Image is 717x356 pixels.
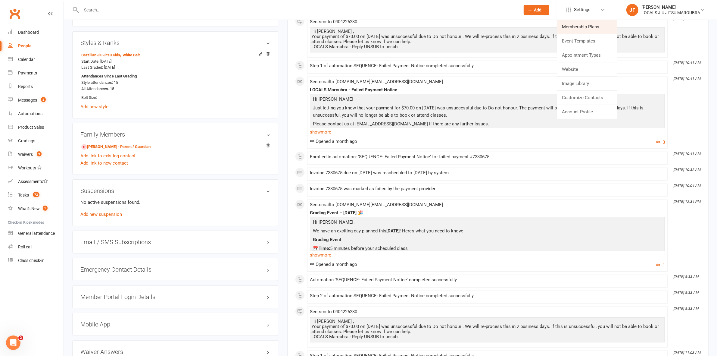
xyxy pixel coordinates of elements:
[557,91,617,105] a: Customize Contacts
[8,175,64,188] a: Assessments
[80,212,122,217] a: Add new suspension
[80,348,270,355] h3: Waiver Answers
[557,62,617,76] a: Website
[311,96,663,104] p: Hi [PERSON_NAME]
[310,79,443,84] span: Sent email to [DOMAIN_NAME][EMAIL_ADDRESS][DOMAIN_NAME]
[80,266,270,273] h3: Emergency Contact Details
[310,277,665,282] div: Automation 'SEQUENCE: Failed Payment Notice' completed successfully
[80,104,108,109] a: Add new style
[656,139,665,146] button: 3
[673,152,700,156] i: [DATE] 10:41 AM
[656,262,665,269] button: 1
[8,39,64,53] a: People
[18,98,37,102] div: Messages
[81,87,114,91] span: All Attendances: 15
[557,77,617,90] a: Image Library
[8,121,64,134] a: Product Sales
[557,20,617,34] a: Membership Plans
[18,57,35,62] div: Calendar
[43,206,48,211] span: 1
[18,231,55,236] div: General attendance
[8,188,64,202] a: Tasks 72
[311,104,663,120] p: Just letting you know that your payment for $70.00 on [DATE] was unsuccessful due to Do not honou...
[8,202,64,216] a: What's New1
[386,228,400,234] span: [DATE]
[311,219,663,227] p: Hi [PERSON_NAME] ,
[313,237,341,242] span: Grading Event
[8,66,64,80] a: Payments
[81,144,151,150] a: [PERSON_NAME] - Parent / Guardian
[18,30,39,35] div: Dashboard
[8,227,64,240] a: General attendance kiosk mode
[18,206,40,211] div: What's New
[80,152,136,159] a: Add link to existing contact
[557,48,617,62] a: Appointment Types
[18,244,32,249] div: Roll call
[18,71,37,75] div: Payments
[8,161,64,175] a: Workouts
[310,19,357,24] span: Sent sms to 0404226230
[80,39,270,46] h3: Styles & Ranks
[18,165,36,170] div: Workouts
[310,202,443,207] span: Sent email to [DOMAIN_NAME][EMAIL_ADDRESS][DOMAIN_NAME]
[310,251,665,259] a: show more
[79,6,516,14] input: Search...
[80,131,270,138] h3: Family Members
[81,65,115,70] span: Last Graded: [DATE]
[18,111,42,116] div: Automations
[673,184,700,188] i: [DATE] 10:04 AM
[18,258,45,263] div: Class check-in
[311,319,663,339] div: Hi [PERSON_NAME] , Your payment of $70.00 on [DATE] was unsuccessful due to Do not honour . We wi...
[310,293,665,298] div: Step 2 of automation SEQUENCE: Failed Payment Notice completed successfully
[18,193,29,197] div: Tasks
[81,80,118,85] span: Style attendances: 15
[673,61,700,65] i: [DATE] 10:41 AM
[80,159,128,167] a: Add link to new contact
[310,139,357,144] span: Opened a month ago
[310,210,665,216] div: Grading Event – [DATE] 🎉
[120,53,140,57] span: / White Belt
[310,186,665,191] div: Invoice 7330675 was marked as failed by the payment provider
[319,246,330,251] span: Time:
[626,4,638,16] div: JF
[311,120,663,129] p: Please contact us at [EMAIL_ADDRESS][DOMAIN_NAME] if there are any further issues.
[673,168,700,172] i: [DATE] 10:32 AM
[310,87,665,93] div: LOCALS Maroubra - Failed Payment Notice
[80,187,270,194] h3: Suspensions
[310,154,665,159] div: Enrolled in automation: 'SEQUENCE: Failed Payment Notice' for failed payment #7330675
[673,351,700,355] i: [DATE] 11:03 AM
[8,148,64,161] a: Waivers 9
[18,179,48,184] div: Assessments
[81,95,97,100] span: Belt Size:
[8,93,64,107] a: Messages 2
[310,63,665,68] div: Step 1 of automation SEQUENCE: Failed Payment Notice completed successfully
[80,239,270,245] h3: Email / SMS Subscriptions
[673,77,700,81] i: [DATE] 10:41 AM
[673,291,698,295] i: [DATE] 8:33 AM
[80,294,270,300] h3: Member Portal Login Details
[641,10,700,15] div: LOCALS JIU JITSU MAROUBRA
[673,307,698,311] i: [DATE] 8:33 AM
[7,6,22,21] a: Clubworx
[311,29,663,49] div: Hi [PERSON_NAME] , Your payment of $70.00 on [DATE] was unsuccessful due to Do not honour . We wi...
[8,134,64,148] a: Gradings
[8,53,64,66] a: Calendar
[80,199,270,206] p: No active suspensions found.
[574,3,591,17] span: Settings
[673,200,700,204] i: [DATE] 12:34 PM
[81,59,111,64] span: Start Date: [DATE]
[18,125,44,130] div: Product Sales
[310,262,357,267] span: Opened a month ago
[6,336,20,350] iframe: Intercom live chat
[41,97,46,102] span: 2
[8,26,64,39] a: Dashboard
[557,105,617,119] a: Account Profile
[18,43,32,48] div: People
[524,5,549,15] button: Add
[8,80,64,93] a: Reports
[37,151,42,156] span: 9
[18,152,33,157] div: Waivers
[81,73,137,80] strong: Attendances Since Last Grading
[8,254,64,267] a: Class kiosk mode
[33,192,39,197] span: 72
